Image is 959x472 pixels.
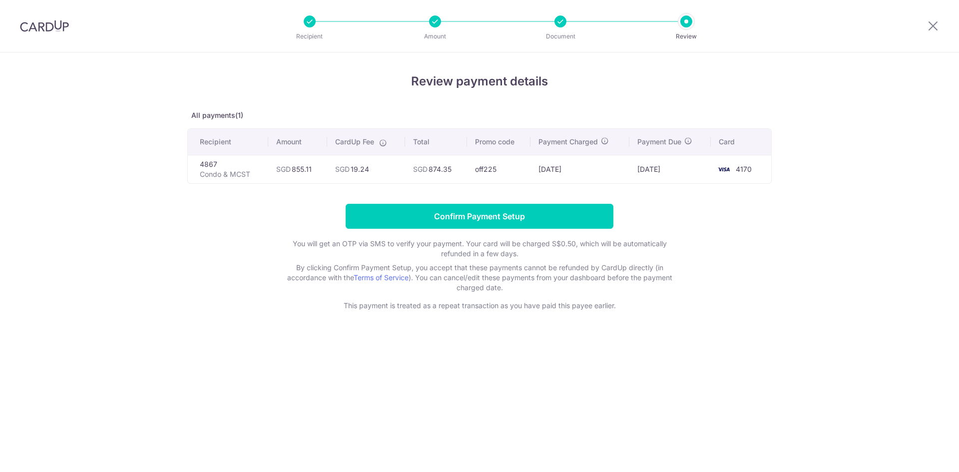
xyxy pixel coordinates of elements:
th: Card [711,129,771,155]
input: Confirm Payment Setup [346,204,613,229]
p: Recipient [273,31,347,41]
th: Promo code [467,129,530,155]
p: All payments(1) [187,110,772,120]
span: 4170 [736,165,752,173]
iframe: Opens a widget where you can find more information [895,442,949,467]
td: 4867 [188,155,268,183]
p: Document [523,31,597,41]
td: off225 [467,155,530,183]
h4: Review payment details [187,72,772,90]
span: SGD [335,165,350,173]
span: SGD [276,165,291,173]
p: Amount [398,31,472,41]
p: By clicking Confirm Payment Setup, you accept that these payments cannot be refunded by CardUp di... [280,263,679,293]
p: This payment is treated as a repeat transaction as you have paid this payee earlier. [280,301,679,311]
td: [DATE] [530,155,629,183]
th: Recipient [188,129,268,155]
span: CardUp Fee [335,137,374,147]
th: Total [405,129,468,155]
img: CardUp [20,20,69,32]
img: <span class="translation_missing" title="translation missing: en.account_steps.new_confirm_form.b... [714,163,734,175]
td: 874.35 [405,155,468,183]
span: Payment Due [637,137,681,147]
td: 19.24 [327,155,405,183]
p: Review [649,31,723,41]
a: Terms of Service [354,273,409,282]
td: [DATE] [629,155,710,183]
span: Payment Charged [538,137,598,147]
th: Amount [268,129,327,155]
p: Condo & MCST [200,169,260,179]
td: 855.11 [268,155,327,183]
p: You will get an OTP via SMS to verify your payment. Your card will be charged S$0.50, which will ... [280,239,679,259]
span: SGD [413,165,428,173]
